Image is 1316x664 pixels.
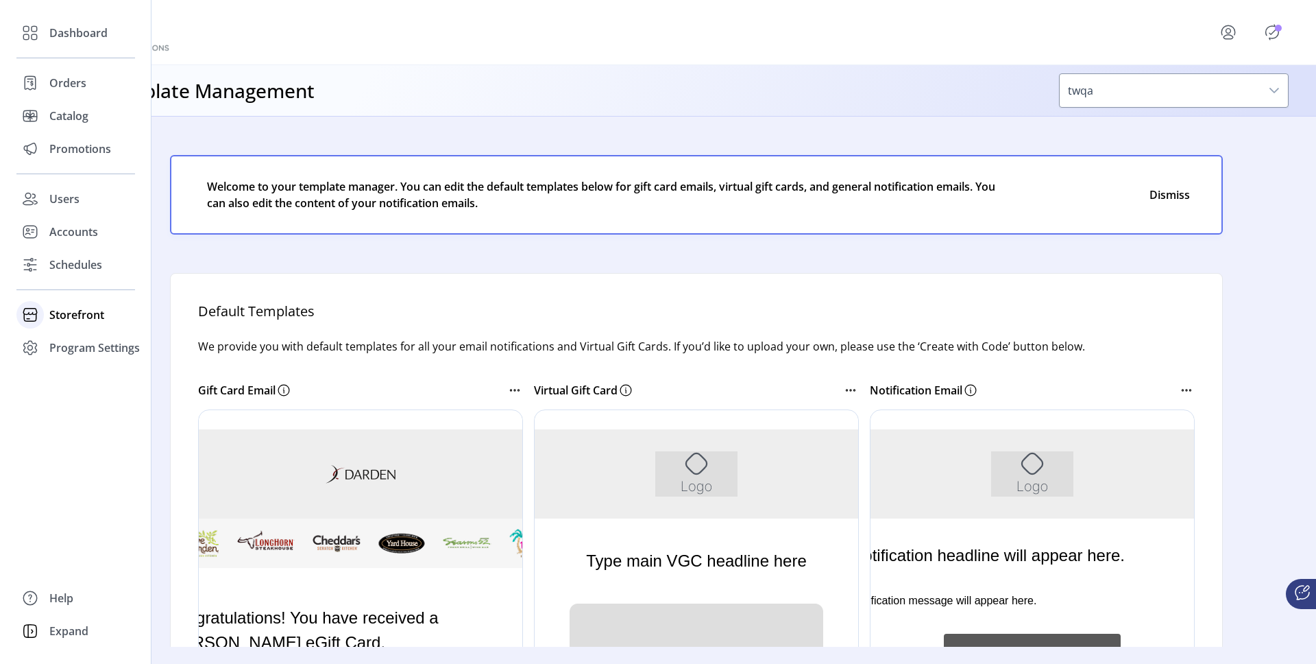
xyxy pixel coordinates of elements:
h4: Default Templates [198,301,1195,338]
p: Gift Card Email [198,382,276,399]
span: Help [49,590,73,606]
div: Button text [117,215,294,252]
p: Type main email headline here [94,281,318,347]
span: Storefront [49,307,104,323]
span: Expand [49,623,88,639]
div: Notification message will appear here. [11,174,223,215]
button: Publisher Panel [1261,21,1283,43]
span: Catalog [49,108,88,124]
body: Rich Text Area. Press ALT-0 for help. [11,11,400,479]
span: Users [49,191,80,207]
button: Close [1142,185,1197,204]
span: twqa [1060,74,1260,107]
span: Program Settings [49,340,140,356]
p: Copyright © 2024 Your Company Name [121,373,290,407]
span: Welcome to your template manager. You can edit the default templates below for gift card emails, ... [207,178,1008,211]
span: Dashboard [49,25,108,41]
p: We provide you with default templates for all your email notifications and Virtual Gift Cards. If... [198,338,1195,371]
span: Accounts [49,224,98,240]
h3: Template Management [104,76,315,105]
div: dropdown trigger [1260,74,1288,107]
p: Value:Place rapid tag here [93,355,318,429]
button: menu [1201,16,1261,49]
div: Post-button message will appear here. [11,252,226,318]
span: Orders [49,75,86,91]
span: Schedules [49,257,102,273]
p: Congratulations! You have received a [PERSON_NAME] eGift Card. [11,167,400,257]
p: Type main VGC headline here [95,117,316,169]
p: Notification Email [870,382,962,399]
div: Notification headline will appear here. [11,100,312,174]
span: Promotions [49,141,111,157]
p: Virtual Gift Card [534,382,618,399]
